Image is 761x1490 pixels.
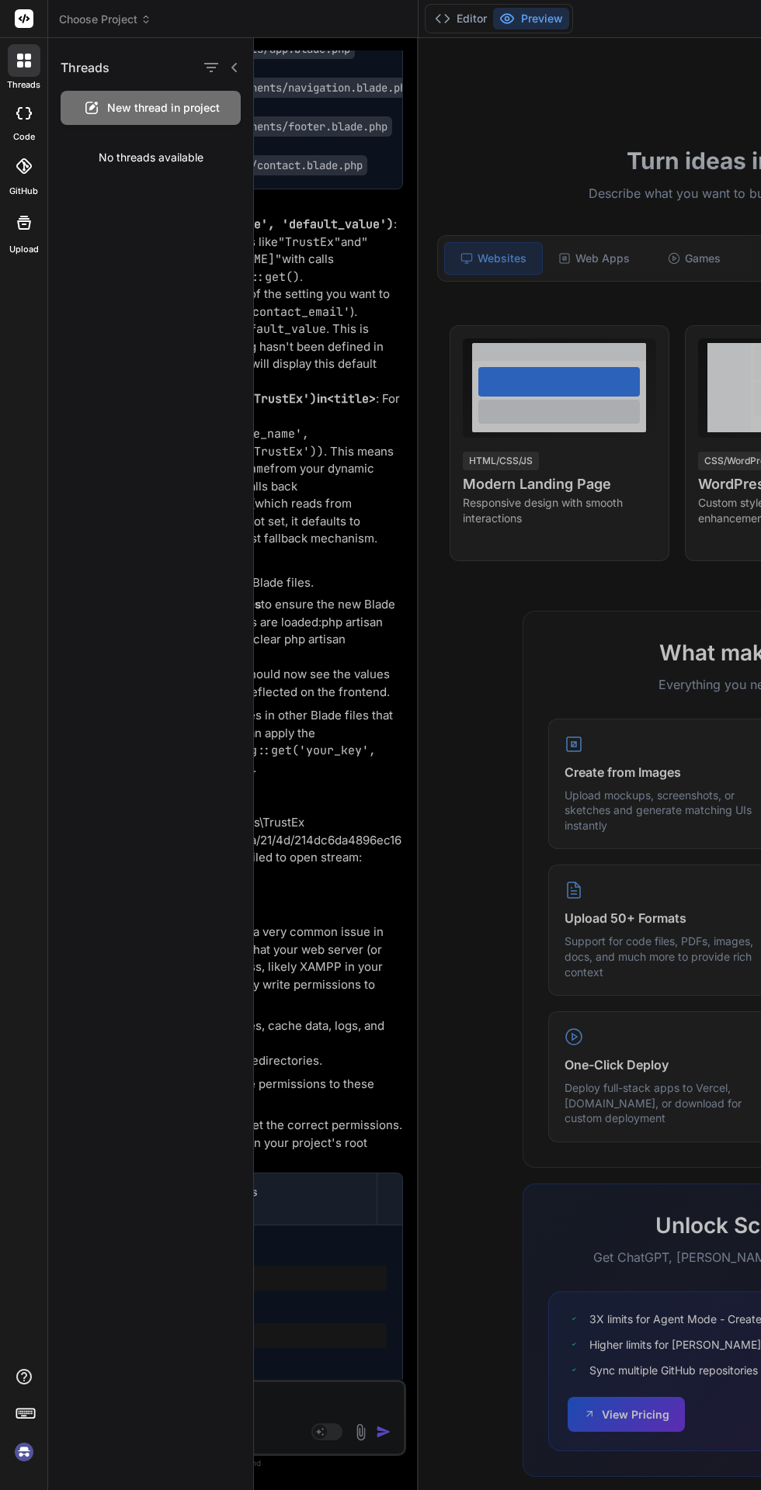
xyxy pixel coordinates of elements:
[48,137,253,178] div: No threads available
[11,1439,37,1465] img: signin
[493,8,569,29] button: Preview
[9,243,39,256] label: Upload
[7,78,40,92] label: threads
[107,100,220,116] span: New thread in project
[9,185,38,198] label: GitHub
[61,58,109,77] h1: Threads
[429,8,493,29] button: Editor
[13,130,35,144] label: code
[59,12,151,27] span: Choose Project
